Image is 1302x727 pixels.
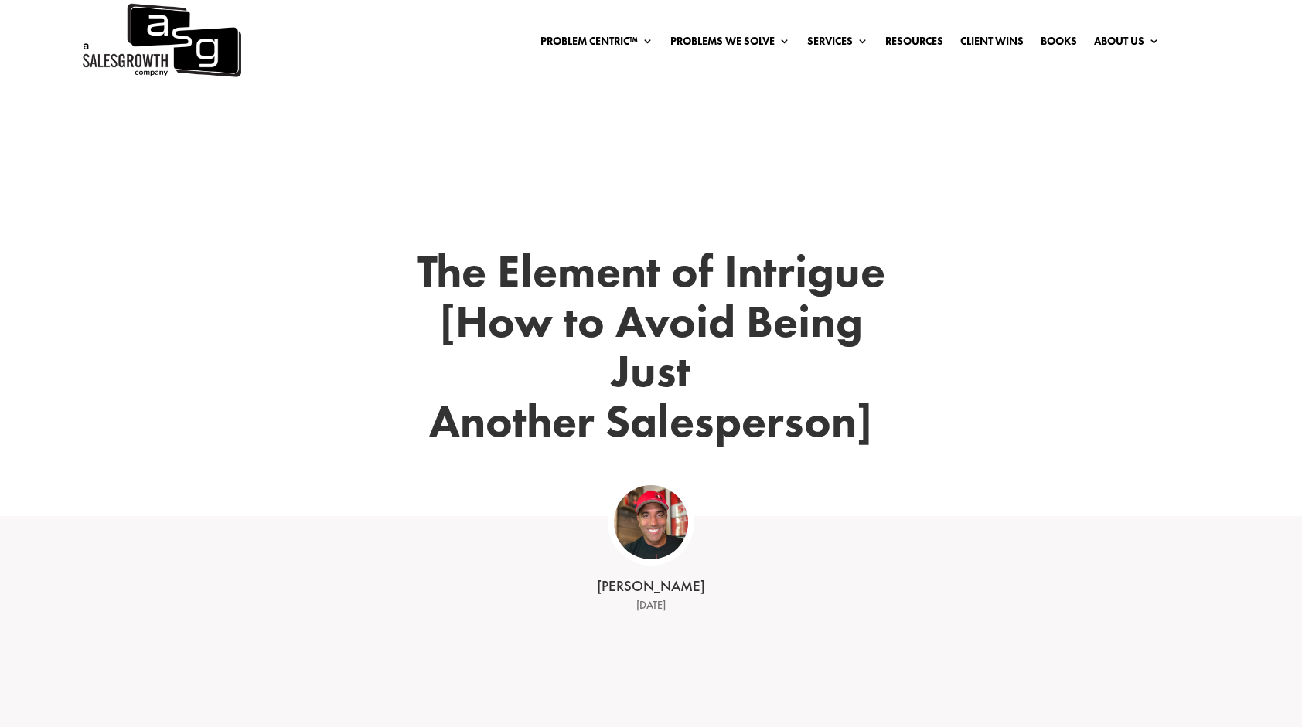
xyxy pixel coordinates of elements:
h1: The Element of Intrigue [How to Avoid Being Just Another Salesperson] [396,246,906,454]
a: Resources [885,36,943,53]
a: Problems We Solve [670,36,790,53]
div: [DATE] [411,596,891,615]
a: Client Wins [960,36,1024,53]
a: Problem Centric™ [540,36,653,53]
a: Books [1041,36,1077,53]
div: [PERSON_NAME] [411,576,891,597]
a: About Us [1094,36,1160,53]
img: ASG Co_alternate lockup (1) [614,485,688,559]
a: Services [807,36,868,53]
